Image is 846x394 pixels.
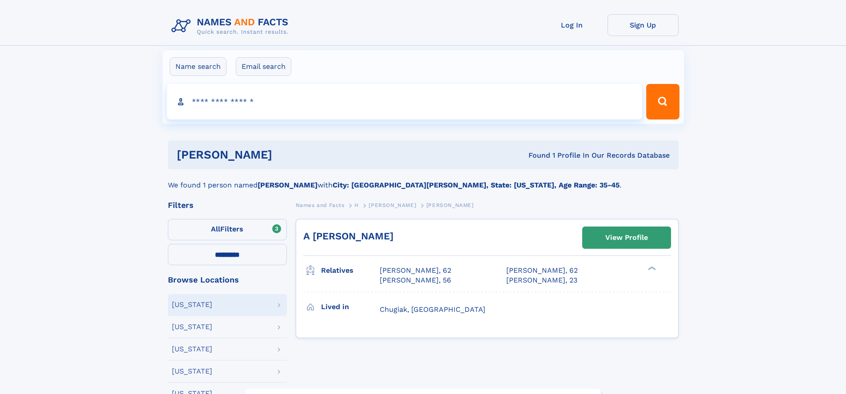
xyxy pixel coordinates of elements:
b: City: [GEOGRAPHIC_DATA][PERSON_NAME], State: [US_STATE], Age Range: 35-45 [333,181,620,189]
label: Filters [168,219,287,240]
div: [US_STATE] [172,368,212,375]
h1: [PERSON_NAME] [177,149,401,160]
button: Search Button [646,84,679,119]
div: ❯ [646,266,656,271]
input: search input [167,84,643,119]
a: Log In [536,14,608,36]
img: Logo Names and Facts [168,14,296,38]
span: All [211,225,220,233]
div: View Profile [605,227,648,248]
a: [PERSON_NAME], 23 [506,275,577,285]
div: Found 1 Profile In Our Records Database [400,151,670,160]
label: Name search [170,57,226,76]
a: A [PERSON_NAME] [303,231,393,242]
a: [PERSON_NAME], 62 [506,266,578,275]
div: [US_STATE] [172,346,212,353]
h3: Lived in [321,299,380,314]
a: View Profile [583,227,671,248]
a: [PERSON_NAME], 62 [380,266,451,275]
a: [PERSON_NAME] [369,199,416,211]
b: [PERSON_NAME] [258,181,318,189]
div: Filters [168,201,287,209]
div: Browse Locations [168,276,287,284]
div: [US_STATE] [172,301,212,308]
a: Sign Up [608,14,679,36]
span: Chugiak, [GEOGRAPHIC_DATA] [380,305,485,314]
div: We found 1 person named with . [168,169,679,191]
label: Email search [236,57,291,76]
a: [PERSON_NAME], 56 [380,275,451,285]
a: H [354,199,359,211]
a: Names and Facts [296,199,345,211]
span: [PERSON_NAME] [426,202,474,208]
h3: Relatives [321,263,380,278]
span: H [354,202,359,208]
span: [PERSON_NAME] [369,202,416,208]
div: [US_STATE] [172,323,212,330]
